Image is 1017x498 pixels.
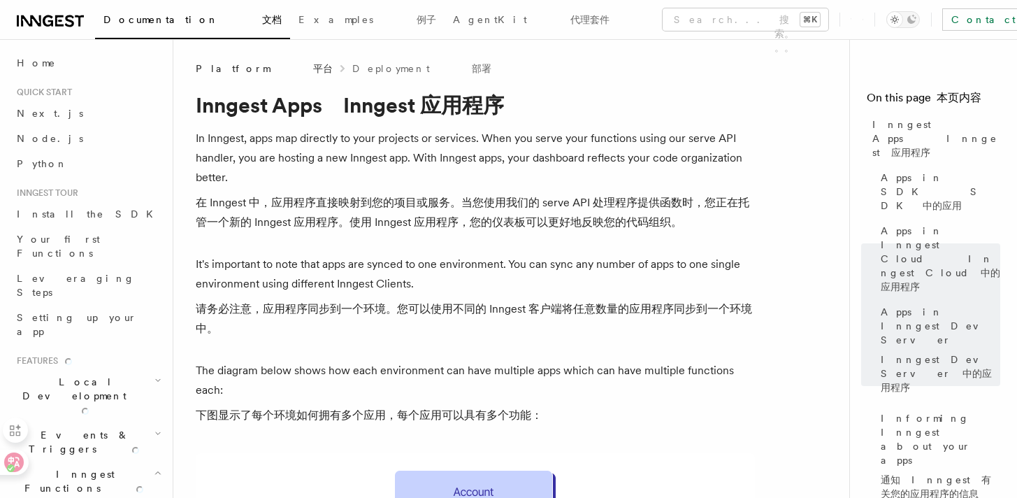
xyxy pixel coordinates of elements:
[196,129,755,238] p: In Inngest, apps map directly to your projects or services. When you serve your functions using o...
[11,422,164,462] button: Events & Triggers
[17,234,100,259] span: Your first Functions
[17,108,83,119] span: Next.js
[343,92,504,118] font: Inngest 应用程序
[262,14,282,25] font: 文档
[11,428,154,456] span: Events & Triggers
[881,171,1000,213] span: Apps in SDK
[95,4,290,39] a: Documentation 文档
[11,87,72,98] span: Quick start
[453,14,610,25] span: AgentKit
[872,118,1000,159] span: Inngest Apps
[937,91,981,104] font: 本页内容
[867,112,1000,165] a: Inngest Apps Inngest 应用程序
[570,14,610,25] font: 代理套件
[881,305,1000,400] span: Apps in Inngest Dev Server
[875,165,1000,218] a: Apps in SDK SDK 中的应用
[11,151,164,176] a: Python
[196,196,749,229] font: 在 Inngest 中，应用程序直接映射到您的项目或服务。当您使用我们的 serve API 处理程序提供函数时，您正在托管一个新的 Inngest 应用程序。使用 Inngest 应用程序，您...
[875,218,1000,299] a: Apps in Inngest Cloud Inngest Cloud 中的应用程序
[196,255,755,344] p: It's important to note that apps are synced to one environment. You can sync any number of apps t...
[196,92,755,118] h1: Inngest Apps
[472,63,491,74] font: 部署
[11,187,78,199] span: Inngest tour
[17,312,137,337] span: Setting up your app
[196,408,542,422] font: 下图显示了每个环境如何拥有多个应用，每个应用可以具有多个功能：
[11,201,164,227] a: Install the SDK
[867,90,1000,112] h4: On this page
[17,273,135,298] span: Leveraging Steps
[11,375,154,417] span: Local Development
[881,354,1000,393] font: Inngest Dev Server 中的应用程序
[298,14,436,25] span: Examples
[11,266,164,305] a: Leveraging Steps
[11,355,75,367] span: Features
[103,14,282,25] span: Documentation
[774,14,794,53] font: 搜索。。。
[886,11,920,28] button: Toggle dark mode
[11,369,164,422] button: Local Development
[17,208,161,220] span: Install the SDK
[196,361,755,431] p: The diagram below shows how each environment can have multiple apps which can have multiple funct...
[445,4,618,38] a: AgentKit 代理套件
[11,50,164,76] a: Home
[663,8,828,31] button: Search... 搜索。。。⌘K
[11,227,164,266] a: Your first Functions
[417,14,436,25] font: 例子
[881,253,1000,292] font: Inngest Cloud 中的应用程序
[881,224,1000,294] span: Apps in Inngest Cloud
[17,133,83,144] span: Node.js
[11,126,164,151] a: Node.js
[17,56,56,70] span: Home
[11,467,154,495] span: Inngest Functions
[290,4,445,38] a: Examples 例子
[17,158,68,169] span: Python
[352,62,491,76] a: Deployment 部署
[800,13,820,27] kbd: ⌘K
[196,302,752,335] font: 请务必注意，应用程序同步到一个环境。您可以使用不同的 Inngest 客户端将任意数量的应用程序同步到一个环境中。
[875,299,1000,406] a: Apps in Inngest Dev ServerInngest Dev Server 中的应用程序
[196,62,333,76] span: Platform
[11,305,164,344] a: Setting up your app
[11,101,164,126] a: Next.js
[313,63,333,74] font: 平台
